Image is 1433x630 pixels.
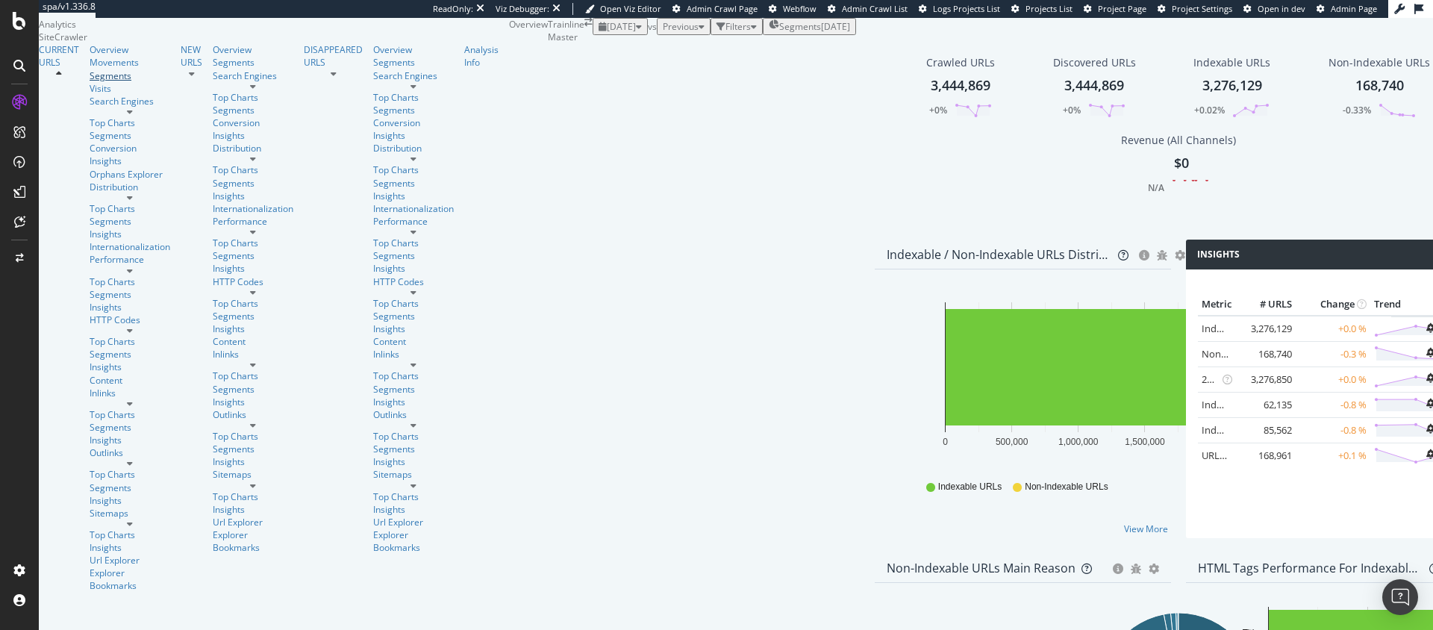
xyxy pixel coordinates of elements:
[373,69,454,82] a: Search Engines
[213,275,293,288] a: HTTP Codes
[90,301,170,314] div: Insights
[213,310,293,322] div: Segments
[1296,293,1370,316] th: Change
[90,288,170,301] div: Segments
[90,168,170,181] div: Orphans Explorer
[373,215,454,228] div: Performance
[90,275,170,288] div: Top Charts
[373,249,454,262] div: Segments
[213,297,293,310] a: Top Charts
[1194,104,1225,116] div: +0.02%
[213,56,293,69] div: Segments
[725,20,751,33] div: Filters
[585,3,661,15] a: Open Viz Editor
[1025,3,1073,14] span: Projects List
[90,361,170,373] div: Insights
[1064,76,1124,96] div: 3,444,869
[90,507,170,520] div: Sitemaps
[213,408,293,421] a: Outlinks
[39,31,509,43] div: SiteCrawler
[90,228,170,240] div: Insights
[919,3,1000,15] a: Logs Projects List
[1172,3,1232,14] span: Project Settings
[213,237,293,249] div: Top Charts
[1139,250,1149,261] div: circle-info
[373,262,454,275] a: Insights
[90,253,170,266] div: Performance
[1236,341,1296,367] td: 168,740
[373,177,454,190] a: Segments
[90,43,170,56] a: Overview
[90,116,170,129] a: Top Charts
[373,430,454,443] a: Top Charts
[213,163,293,176] div: Top Charts
[90,494,170,507] a: Insights
[373,310,454,322] a: Segments
[213,430,293,443] a: Top Charts
[1236,316,1296,342] td: 3,276,129
[90,215,170,228] a: Segments
[1084,3,1146,15] a: Project Page
[373,129,454,142] a: Insights
[39,43,79,69] a: CURRENT URLS
[213,335,293,348] a: Content
[1202,398,1326,411] a: Indexable URLs with Bad H1
[213,202,293,215] a: Internationalization
[373,468,454,481] a: Sitemaps
[1198,293,1236,316] th: Metric
[929,104,947,116] div: +0%
[90,434,170,446] div: Insights
[1113,564,1123,574] div: circle-info
[373,104,454,116] a: Segments
[90,468,170,481] a: Top Charts
[1202,347,1293,361] a: Non-Indexable URLs
[593,18,648,35] button: [DATE]
[1202,423,1364,437] a: Indexable URLs with Bad Description
[90,528,170,541] a: Top Charts
[1157,250,1167,261] div: bug
[90,95,170,107] a: Search Engines
[926,55,995,70] div: Crawled URLs
[1121,133,1236,148] span: Revenue (All Channels)
[1063,104,1081,116] div: +0%
[373,503,454,516] a: Insights
[842,3,908,14] span: Admin Crawl List
[90,541,170,554] div: Insights
[90,82,111,95] a: Visits
[373,348,454,361] a: Inlinks
[373,190,454,202] a: Insights
[373,335,454,348] div: Content
[90,348,170,361] div: Segments
[213,383,293,396] a: Segments
[821,20,850,33] div: [DATE]
[90,129,170,142] a: Segments
[213,142,293,155] a: Distribution
[213,177,293,190] div: Segments
[373,528,454,554] a: Explorer Bookmarks
[373,383,454,396] a: Segments
[373,443,454,455] a: Segments
[213,528,293,554] a: Explorer Bookmarks
[373,142,454,155] a: Distribution
[373,322,454,335] div: Insights
[90,481,170,494] div: Segments
[213,69,293,82] div: Search Engines
[648,20,657,33] span: vs
[373,275,454,288] div: HTTP Codes
[90,374,170,387] div: Content
[1131,564,1141,574] div: bug
[1148,181,1164,194] div: N/A
[213,43,293,56] div: Overview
